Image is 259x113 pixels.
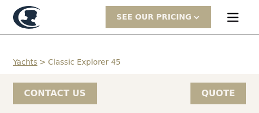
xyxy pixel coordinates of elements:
[190,83,246,104] a: quote
[13,56,38,68] a: Yachts
[48,56,120,68] a: Classic Explorer 45
[13,83,97,104] a: Contact us
[220,4,246,30] div: menu
[40,56,46,68] div: >
[106,6,211,28] div: SEE Our Pricing
[116,11,192,23] div: SEE Our Pricing
[13,6,69,29] a: home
